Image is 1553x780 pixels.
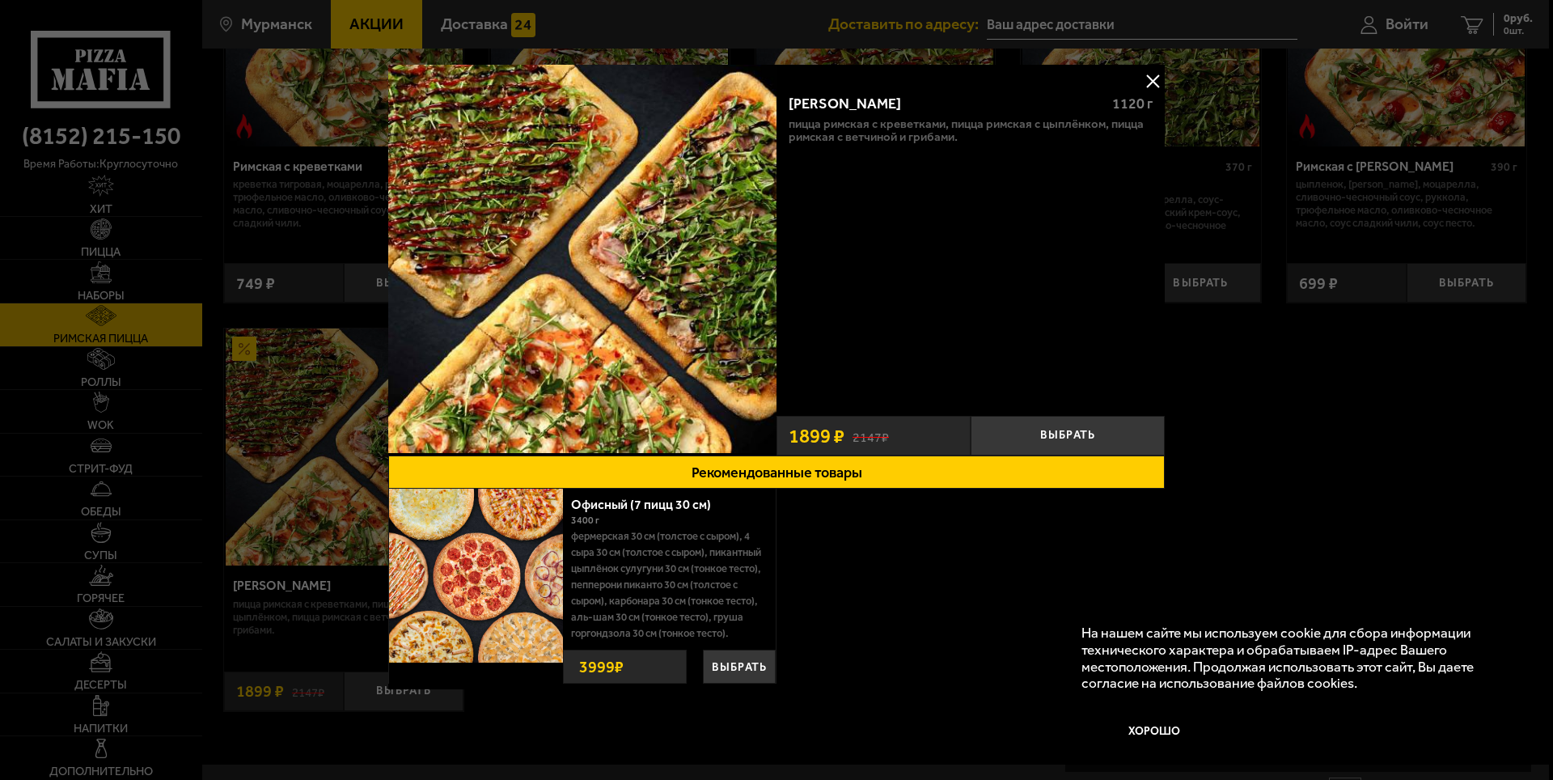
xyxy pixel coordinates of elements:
[571,497,727,512] a: Офисный (7 пицц 30 см)
[571,528,764,642] p: Фермерская 30 см (толстое с сыром), 4 сыра 30 см (толстое с сыром), Пикантный цыплёнок сулугуни 3...
[789,426,844,446] span: 1899 ₽
[1081,707,1227,756] button: Хорошо
[571,515,599,526] span: 3400 г
[1112,95,1153,112] span: 1120 г
[388,456,1165,489] button: Рекомендованные товары
[388,65,776,453] img: Мама Миа
[789,95,1098,113] div: [PERSON_NAME]
[388,65,776,456] a: Мама Миа
[789,117,1153,143] p: Пицца Римская с креветками, Пицца Римская с цыплёнком, Пицца Римская с ветчиной и грибами.
[971,416,1165,456] button: Выбрать
[853,427,889,444] s: 2147 ₽
[703,650,776,684] button: Выбрать
[1081,625,1505,692] p: На нашем сайте мы используем cookie для сбора информации технического характера и обрабатываем IP...
[575,651,628,683] strong: 3999 ₽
